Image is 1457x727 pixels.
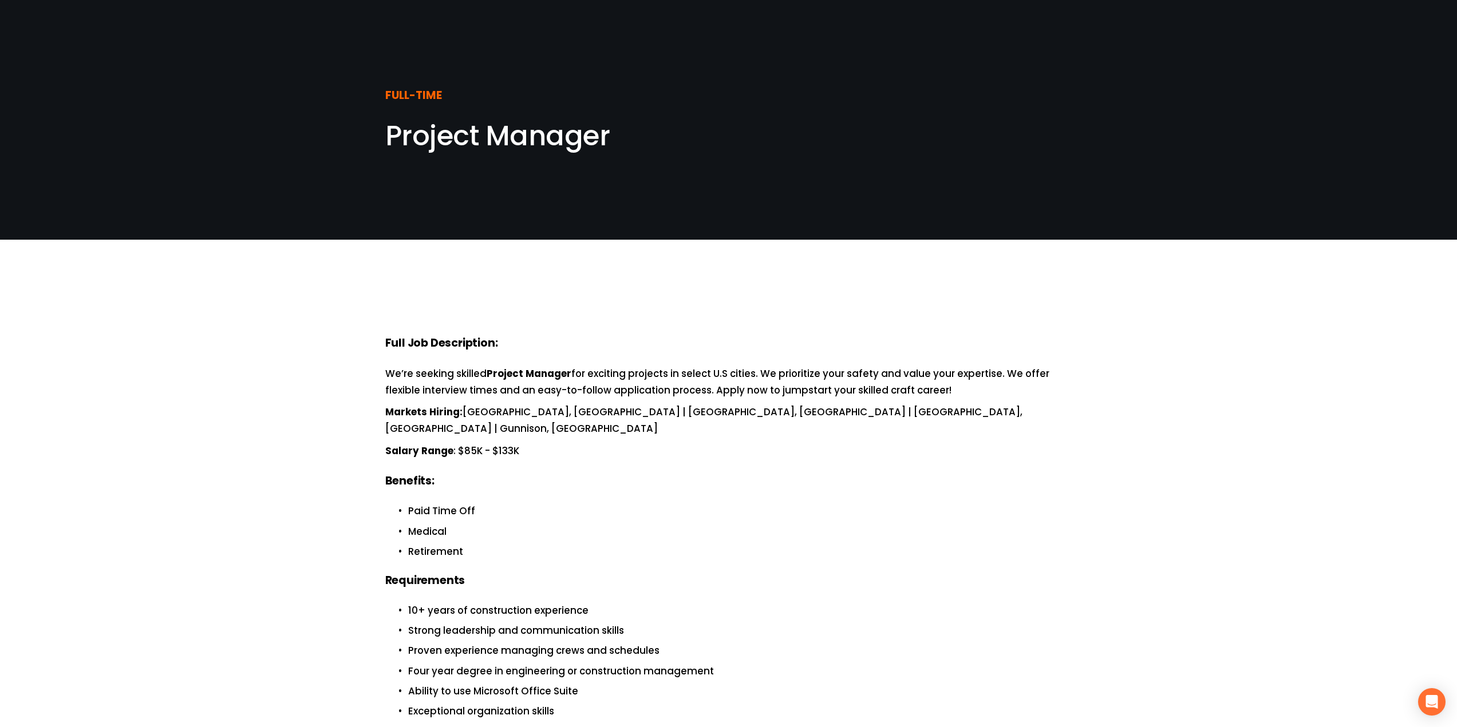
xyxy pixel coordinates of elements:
strong: Requirements [385,572,465,591]
p: Exceptional organization skills [408,704,1072,719]
div: Open Intercom Messenger [1418,688,1446,716]
p: [GEOGRAPHIC_DATA], [GEOGRAPHIC_DATA] | [GEOGRAPHIC_DATA], [GEOGRAPHIC_DATA] | [GEOGRAPHIC_DATA], ... [385,404,1072,436]
p: Paid Time Off [408,503,1072,519]
strong: FULL-TIME [385,87,442,106]
p: Strong leadership and communication skills [408,623,1072,638]
p: Proven experience managing crews and schedules [408,643,1072,658]
span: Project Manager [385,117,610,155]
strong: Project Manager [487,366,571,383]
p: Retirement [408,544,1072,559]
strong: Full Job Description: [385,335,498,353]
strong: Benefits: [385,472,435,491]
p: Four year degree in engineering or construction management [408,664,1072,679]
p: Ability to use Microsoft Office Suite [408,684,1072,699]
p: 10+ years of construction experience [408,603,1072,618]
p: We’re seeking skilled for exciting projects in select U.S cities. We prioritize your safety and v... [385,366,1072,398]
p: : $85K - $133K [385,443,1072,460]
strong: Markets Hiring: [385,404,463,421]
p: Medical [408,524,1072,539]
strong: Salary Range [385,443,453,460]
